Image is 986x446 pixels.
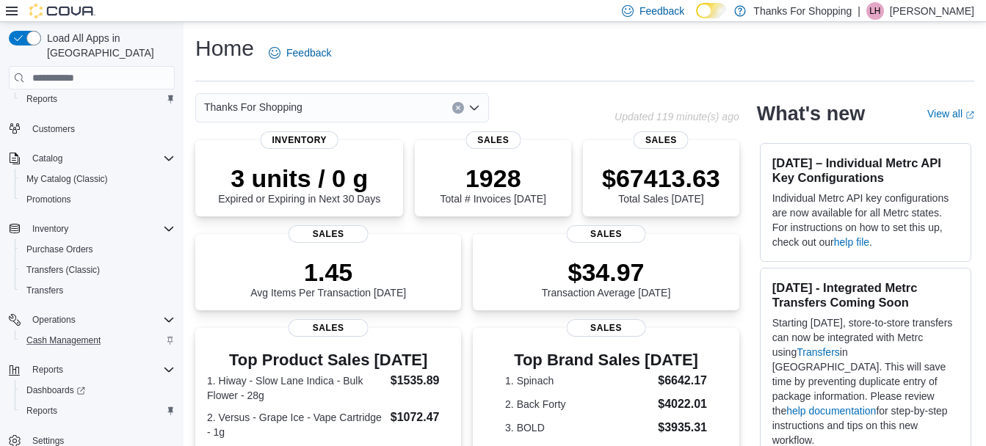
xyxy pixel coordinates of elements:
[21,381,175,399] span: Dashboards
[639,4,684,18] span: Feedback
[26,405,57,417] span: Reports
[21,282,175,299] span: Transfers
[15,89,181,109] button: Reports
[21,170,114,188] a: My Catalog (Classic)
[32,123,75,135] span: Customers
[566,319,646,337] span: Sales
[505,397,652,412] dt: 2. Back Forty
[26,220,175,238] span: Inventory
[15,169,181,189] button: My Catalog (Classic)
[21,191,175,208] span: Promotions
[26,220,74,238] button: Inventory
[15,189,181,210] button: Promotions
[772,156,959,185] h3: [DATE] – Individual Metrc API Key Configurations
[927,108,974,120] a: View allExternal link
[866,2,884,20] div: Lauren Hergott
[505,420,652,435] dt: 3. BOLD
[566,225,646,243] span: Sales
[542,257,671,287] p: $34.97
[890,2,974,20] p: [PERSON_NAME]
[15,401,181,421] button: Reports
[468,102,480,114] button: Open list of options
[32,223,68,235] span: Inventory
[3,359,181,380] button: Reports
[250,257,406,287] p: 1.45
[505,351,707,369] h3: Top Brand Sales [DATE]
[26,120,81,138] a: Customers
[32,153,62,164] span: Catalog
[21,191,77,208] a: Promotions
[858,2,860,20] p: |
[26,285,63,296] span: Transfers
[658,372,707,390] dd: $6642.17
[21,90,63,108] a: Reports
[15,380,181,401] a: Dashboards
[15,260,181,280] button: Transfers (Classic)
[465,131,521,149] span: Sales
[26,311,81,329] button: Operations
[286,45,331,60] span: Feedback
[757,102,865,125] h2: What's new
[3,148,181,169] button: Catalog
[753,2,852,20] p: Thanks For Shopping
[289,225,369,243] span: Sales
[218,164,380,193] p: 3 units / 0 g
[15,239,181,260] button: Purchase Orders
[207,351,449,369] h3: Top Product Sales [DATE]
[615,111,739,123] p: Updated 119 minute(s) ago
[602,164,720,205] div: Total Sales [DATE]
[26,334,101,346] span: Cash Management
[26,150,68,167] button: Catalog
[32,364,63,376] span: Reports
[21,261,106,279] a: Transfers (Classic)
[441,164,546,193] p: 1928
[260,131,338,149] span: Inventory
[26,361,69,379] button: Reports
[26,361,175,379] span: Reports
[204,98,302,116] span: Thanks For Shopping
[250,257,406,299] div: Avg Items Per Transaction [DATE]
[634,131,689,149] span: Sales
[26,194,71,205] span: Promotions
[263,38,337,67] a: Feedback
[3,118,181,139] button: Customers
[21,90,175,108] span: Reports
[772,280,959,310] h3: [DATE] - Integrated Metrc Transfers Coming Soon
[15,330,181,351] button: Cash Management
[21,261,175,279] span: Transfers (Classic)
[696,18,697,19] span: Dark Mode
[797,346,840,358] a: Transfers
[542,257,671,299] div: Transaction Average [DATE]
[452,102,464,114] button: Clear input
[289,319,369,337] span: Sales
[834,236,869,248] a: help file
[26,150,175,167] span: Catalog
[21,402,63,420] a: Reports
[29,4,95,18] img: Cova
[26,311,175,329] span: Operations
[41,31,175,60] span: Load All Apps in [GEOGRAPHIC_DATA]
[21,241,99,258] a: Purchase Orders
[391,409,450,426] dd: $1072.47
[26,120,175,138] span: Customers
[26,93,57,105] span: Reports
[772,191,959,249] p: Individual Metrc API key configurations are now available for all Metrc states. For instructions ...
[696,3,727,18] input: Dark Mode
[218,164,380,205] div: Expired or Expiring in Next 30 Days
[21,282,69,299] a: Transfers
[207,373,385,403] dt: 1. Hiway - Slow Lane Indica - Bulk Flower - 28g
[26,173,108,185] span: My Catalog (Classic)
[965,111,974,120] svg: External link
[195,34,254,63] h1: Home
[786,405,876,417] a: help documentation
[21,381,91,399] a: Dashboards
[3,219,181,239] button: Inventory
[3,310,181,330] button: Operations
[26,384,85,396] span: Dashboards
[602,164,720,193] p: $67413.63
[391,372,450,390] dd: $1535.89
[658,395,707,413] dd: $4022.01
[32,314,76,326] span: Operations
[21,332,106,349] a: Cash Management
[15,280,181,301] button: Transfers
